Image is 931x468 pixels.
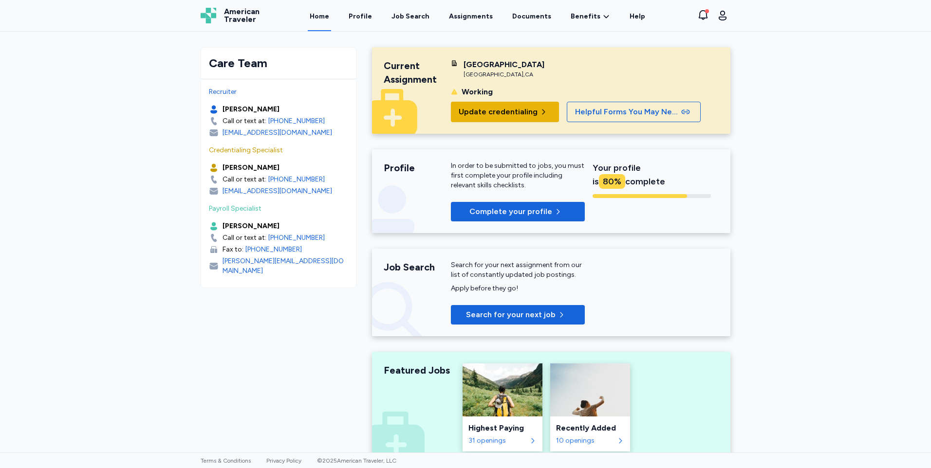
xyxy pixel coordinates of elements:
div: 31 openings [468,436,527,446]
span: Update credentialing [459,106,538,118]
a: [PHONE_NUMBER] [268,116,325,126]
span: Search for your next job [466,309,556,321]
p: Complete your profile [469,206,552,217]
div: [PERSON_NAME] [223,163,279,173]
div: Job Search [391,12,429,21]
div: [EMAIL_ADDRESS][DOMAIN_NAME] [223,186,332,196]
a: Home [308,1,331,31]
div: Job Search [384,260,451,274]
a: Privacy Policy [266,457,301,464]
div: Highest Paying [468,422,537,434]
span: Helpful Forms You May Need [575,106,679,118]
div: [GEOGRAPHIC_DATA] [464,59,544,71]
div: Payroll Specialist [209,204,348,214]
button: Update credentialing [451,102,559,122]
div: [EMAIL_ADDRESS][DOMAIN_NAME] [223,128,332,138]
div: 10 openings [556,436,614,446]
a: Highest PayingHighest Paying31 openings [463,363,542,451]
button: Search for your next job [451,305,585,324]
div: Search for your next assignment from our list of constantly updated job postings. [451,260,585,280]
div: [PERSON_NAME] [223,105,279,114]
div: [GEOGRAPHIC_DATA] , CA [464,71,544,78]
div: Call or text at: [223,116,266,126]
div: Care Team [209,55,348,71]
img: Logo [201,8,216,23]
p: In order to be submitted to jobs, you must first complete your profile including relevant skills ... [451,161,585,190]
a: [PHONE_NUMBER] [268,233,325,243]
div: 80 % [599,174,625,189]
div: Profile [384,161,451,175]
a: Recently AddedRecently Added10 openings [550,363,630,451]
span: Benefits [571,12,600,21]
div: Working [462,86,493,98]
button: Helpful Forms You May Need [567,102,701,122]
a: Terms & Conditions [201,457,251,464]
div: Apply before they go! [451,284,585,293]
div: [PERSON_NAME] [223,221,279,231]
img: Highest Paying [463,363,542,416]
div: Recently Added [556,422,624,434]
img: Recently Added [550,363,630,416]
button: Complete your profile [451,202,585,221]
span: © 2025 American Traveler, LLC [317,457,396,464]
div: Call or text at: [223,233,266,243]
div: Call or text at: [223,175,266,184]
div: [PERSON_NAME][EMAIL_ADDRESS][DOMAIN_NAME] [223,256,348,276]
div: Featured Jobs [384,363,451,377]
div: Your profile is complete [593,161,711,188]
div: Current Assignment [384,59,451,86]
div: Fax to: [223,245,243,254]
a: [PHONE_NUMBER] [268,175,325,184]
a: Benefits [571,12,610,21]
a: [PHONE_NUMBER] [245,245,302,254]
div: Credentialing Specialist [209,145,348,155]
span: American Traveler [224,8,260,23]
div: Recruiter [209,87,348,97]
